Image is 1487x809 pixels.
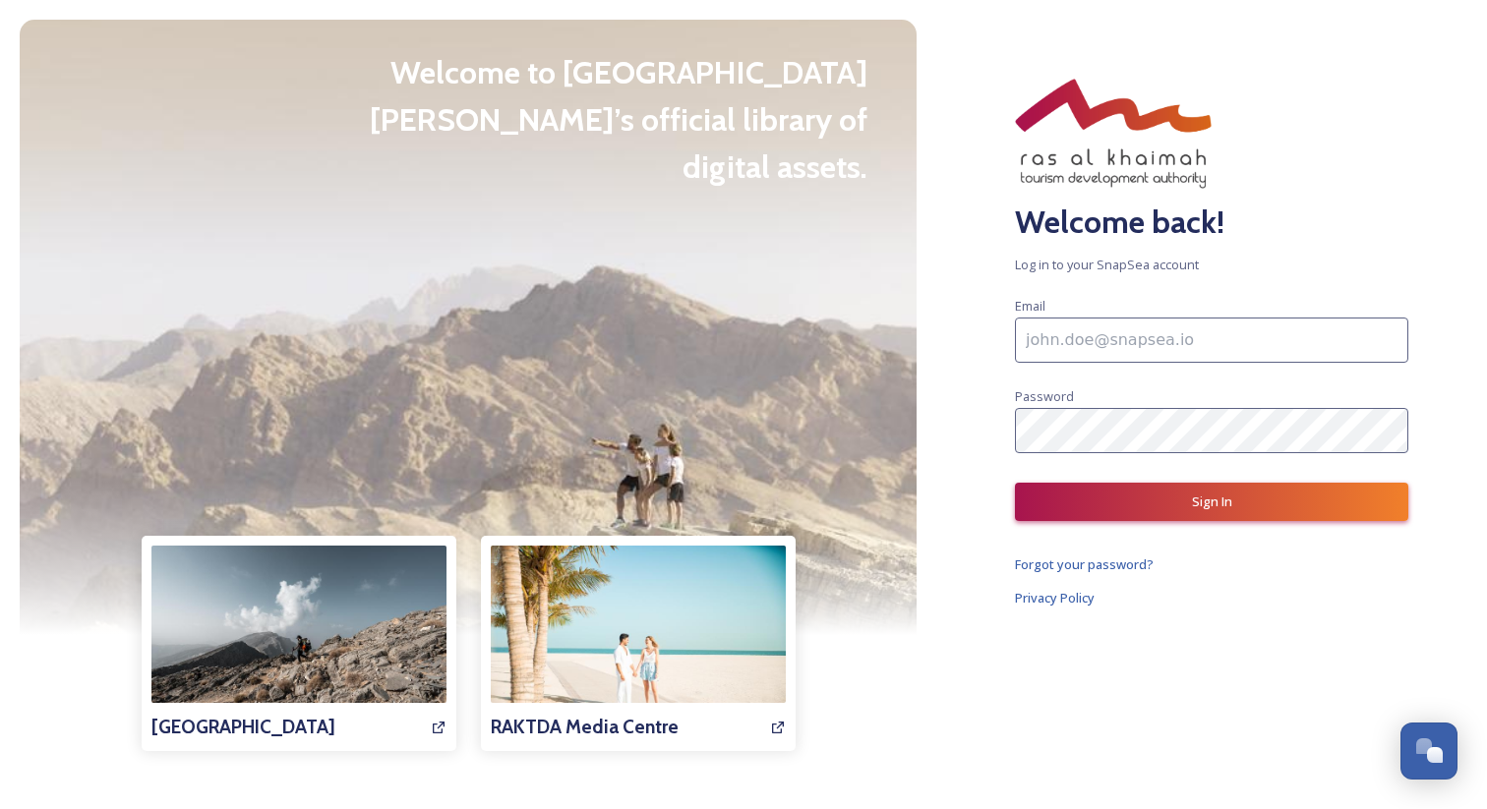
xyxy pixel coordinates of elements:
[151,546,446,741] a: [GEOGRAPHIC_DATA]
[1015,79,1212,189] img: RAKTDA_ENG_NEW%20STACKED%20LOGO_RGB.png
[491,713,679,741] h3: RAKTDA Media Centre
[1015,199,1408,246] h2: Welcome back!
[1400,722,1457,780] button: Open Chat
[1015,552,1408,576] a: Forgot your password?
[1015,555,1154,573] span: Forgot your password?
[491,546,786,741] a: RAKTDA Media Centre
[1015,318,1408,363] input: john.doe@snapsea.io
[1015,586,1408,609] a: Privacy Policy
[151,713,335,741] h3: [GEOGRAPHIC_DATA]
[1015,387,1074,405] span: Password
[1015,297,1045,315] span: Email
[1015,483,1408,521] button: Sign In
[1015,256,1408,274] span: Log in to your SnapSea account
[1015,589,1095,607] span: Privacy Policy
[491,546,786,742] img: 7e8a814c-968e-46a8-ba33-ea04b7243a5d.jpg
[151,546,446,742] img: af43f390-05ef-4fa9-bb37-4833bd5513fb.jpg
